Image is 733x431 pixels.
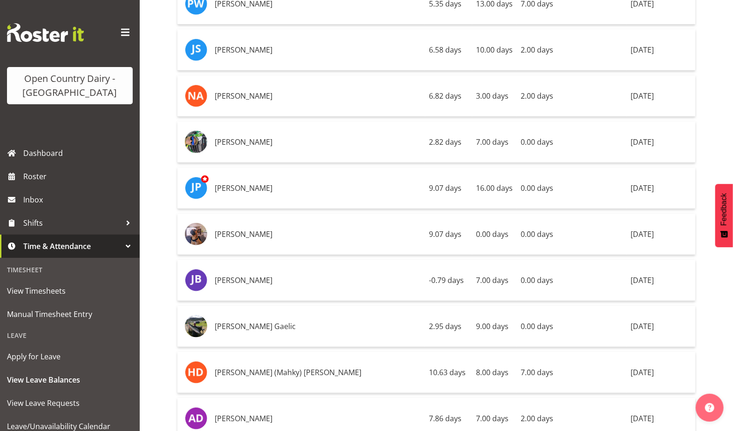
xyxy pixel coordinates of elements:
[7,23,84,42] img: Rosterit website logo
[521,91,553,101] span: 2.00 days
[720,193,728,226] span: Feedback
[521,183,553,193] span: 0.00 days
[429,45,462,55] span: 6.58 days
[2,279,137,303] a: View Timesheets
[23,146,135,160] span: Dashboard
[476,183,513,193] span: 16.00 days
[211,121,425,163] td: [PERSON_NAME]
[211,306,425,347] td: [PERSON_NAME] Gaelic
[521,45,553,55] span: 2.00 days
[476,321,509,331] span: 9.00 days
[23,169,135,183] span: Roster
[185,85,207,107] img: nick-adlington9996.jpg
[631,137,654,147] span: [DATE]
[211,214,425,255] td: [PERSON_NAME]
[631,321,654,331] span: [DATE]
[185,39,207,61] img: jaswant-singh9989.jpg
[476,137,509,147] span: 7.00 days
[23,216,121,230] span: Shifts
[185,315,207,337] img: tom-gaelic9300e53aedea29d00dbd28ca83935911.png
[715,184,733,247] button: Feedback - Show survey
[521,367,553,377] span: 7.00 days
[521,137,553,147] span: 0.00 days
[521,413,553,424] span: 2.00 days
[211,29,425,71] td: [PERSON_NAME]
[185,131,207,153] img: jimi-jack2d49adff5e4179d594c9ccc0e579dba0.png
[429,229,462,239] span: 9.07 days
[429,91,462,101] span: 6.82 days
[476,275,509,285] span: 7.00 days
[7,284,133,298] span: View Timesheets
[7,396,133,410] span: View Leave Requests
[23,239,121,253] span: Time & Attendance
[631,413,654,424] span: [DATE]
[631,229,654,239] span: [DATE]
[631,367,654,377] span: [DATE]
[211,352,425,393] td: [PERSON_NAME] (Mahky) [PERSON_NAME]
[211,168,425,209] td: [PERSON_NAME]
[476,229,509,239] span: 0.00 days
[2,260,137,279] div: Timesheet
[185,407,207,430] img: andrew-de-lautour10099.jpg
[521,229,553,239] span: 0.00 days
[185,223,207,245] img: alex-barclayd877fa5d6d91228f431b11d7c95ff4e8.png
[429,275,464,285] span: -0.79 days
[16,72,123,100] div: Open Country Dairy - [GEOGRAPHIC_DATA]
[631,45,654,55] span: [DATE]
[705,403,714,412] img: help-xxl-2.png
[7,307,133,321] span: Manual Timesheet Entry
[476,367,509,377] span: 8.00 days
[23,193,135,207] span: Inbox
[521,321,553,331] span: 0.00 days
[2,368,137,391] a: View Leave Balances
[476,91,509,101] span: 3.00 days
[2,326,137,345] div: Leave
[429,137,462,147] span: 2.82 days
[631,275,654,285] span: [DATE]
[429,321,462,331] span: 2.95 days
[476,413,509,424] span: 7.00 days
[521,275,553,285] span: 0.00 days
[7,350,133,364] span: Apply for Leave
[429,413,462,424] span: 7.86 days
[2,345,137,368] a: Apply for Leave
[476,45,513,55] span: 10.00 days
[2,303,137,326] a: Manual Timesheet Entry
[185,269,207,291] img: jimmy-boult10064.jpg
[211,75,425,117] td: [PERSON_NAME]
[7,373,133,387] span: View Leave Balances
[429,367,466,377] span: 10.63 days
[211,260,425,301] td: [PERSON_NAME]
[185,177,207,199] img: jason-porter10044.jpg
[631,91,654,101] span: [DATE]
[2,391,137,415] a: View Leave Requests
[429,183,462,193] span: 9.07 days
[185,361,207,384] img: harmanpreet-dhillon10098.jpg
[631,183,654,193] span: [DATE]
